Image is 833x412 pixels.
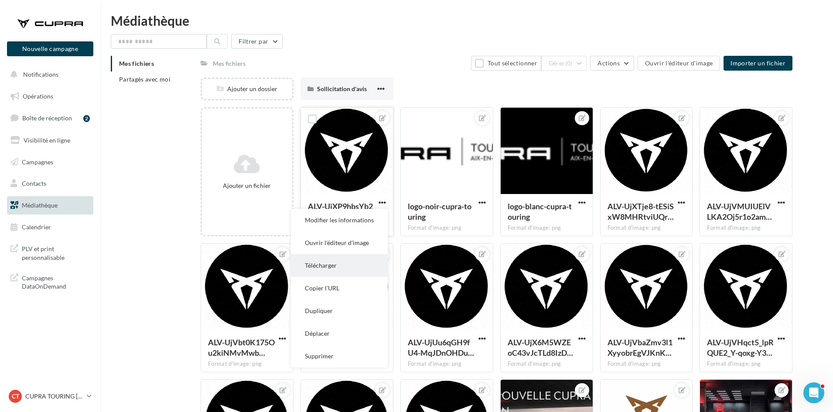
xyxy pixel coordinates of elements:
[508,201,572,221] span: logo-blanc-cupra-touring
[23,92,53,100] span: Opérations
[5,269,95,294] a: Campagnes DataOnDemand
[608,224,686,232] div: Format d'image: png
[23,71,58,78] span: Notifications
[25,392,83,401] p: CUPRA TOURING [GEOGRAPHIC_DATA]
[291,300,388,322] button: Dupliquer
[291,209,388,232] button: Modifier les informations
[731,59,785,67] span: Importer un fichier
[317,85,367,92] span: Sollicitation d'avis
[5,174,95,193] a: Contacts
[608,360,686,368] div: Format d'image: png
[5,87,95,106] a: Opérations
[5,131,95,150] a: Visibilité en ligne
[22,114,72,122] span: Boîte de réception
[83,115,90,122] div: 2
[471,56,541,71] button: Tout sélectionner
[508,224,586,232] div: Format d'image: png
[5,65,92,84] button: Notifications
[213,59,246,68] div: Mes fichiers
[5,109,95,127] a: Boîte de réception2
[22,180,46,187] span: Contacts
[205,181,289,190] div: Ajouter un fichier
[22,223,51,231] span: Calendrier
[803,382,824,403] iframe: Intercom live chat
[508,360,586,368] div: Format d'image: png
[111,14,823,27] div: Médiathèque
[291,322,388,345] button: Déplacer
[597,59,619,67] span: Actions
[541,56,587,71] button: Gérer(0)
[608,337,673,358] span: ALV-UjVbaZmv3l1XyyobrEgVJKnKTu7VW2NfIh0NvJKVq0HVWkGET5uf
[608,201,674,221] span: ALV-UjXTje8-tESiSxW8MHRtviUQrc0cl3dyPjsI-84yhkUBRcy3taW0
[5,196,95,215] a: Médiathèque
[408,224,486,232] div: Format d'image: png
[638,56,720,71] button: Ouvrir l'éditeur d'image
[590,56,634,71] button: Actions
[707,224,785,232] div: Format d'image: png
[291,232,388,254] button: Ouvrir l'éditeur d'image
[5,153,95,171] a: Campagnes
[707,337,774,358] span: ALV-UjVHqct5_lpRQUE2_Y-qoxg-Y3skzfWRUG7-MmEFoUdjdpfT8aRj
[707,201,772,221] span: ALV-UjVMUIUElVLKA2Oj5r1o2amvX3b0vcnk9U2A-KvtzB9i_vVw1CkS
[408,360,486,368] div: Format d'image: png
[208,360,286,368] div: Format d'image: png
[408,201,471,221] span: logo-noir-cupra-touring
[291,277,388,300] button: Copier l'URL
[22,158,53,165] span: Campagnes
[508,337,573,358] span: ALV-UjX6M5WZEoC43vJcTLd8IzDugdwSijN2A7RBvuC7TphWYNrgrPQw
[308,201,373,221] span: ALV-UjXP9hbsYb25AIsjYJDkFdfKiuRu73v_VKEyBSEqYVpj5mlmJHSc
[291,254,388,277] button: Télécharger
[22,243,90,262] span: PLV et print personnalisable
[208,337,275,358] span: ALV-UjVbt0K175Ou2kiNMvMwb8sDBEcF0bryGu78C08Uy0lnue4Q5Q--
[565,60,573,67] span: (0)
[202,85,292,93] div: Ajouter un dossier
[5,218,95,236] a: Calendrier
[291,345,388,368] button: Supprimer
[707,360,785,368] div: Format d'image: png
[5,239,95,265] a: PLV et print personnalisable
[724,56,792,71] button: Importer un fichier
[22,201,58,209] span: Médiathèque
[7,388,93,405] a: CT CUPRA TOURING [GEOGRAPHIC_DATA]
[7,41,93,56] button: Nouvelle campagne
[119,60,154,67] span: Mes fichiers
[12,392,19,401] span: CT
[408,337,474,358] span: ALV-UjUu6qGH9fU4-MqJDnOHDuVFLQLSAASlkAfbyqJZNq4V6W8Cq23-
[119,75,171,83] span: Partagés avec moi
[231,34,283,49] button: Filtrer par
[24,136,70,144] span: Visibilité en ligne
[22,272,90,291] span: Campagnes DataOnDemand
